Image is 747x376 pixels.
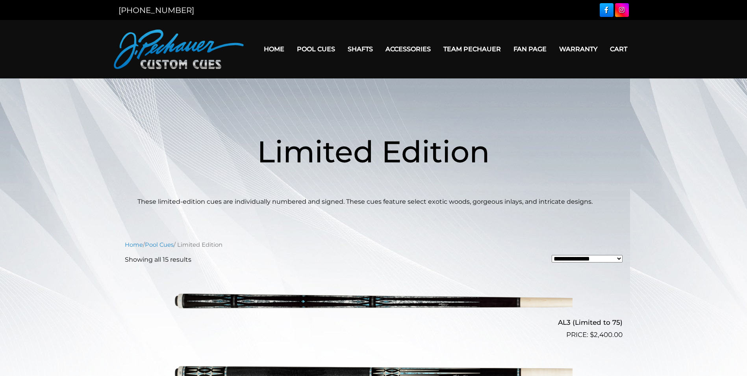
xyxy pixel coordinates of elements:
a: Warranty [553,39,604,59]
a: Fan Page [507,39,553,59]
a: Pool Cues [145,241,174,248]
nav: Breadcrumb [125,240,623,249]
bdi: 2,400.00 [590,331,623,339]
a: Cart [604,39,634,59]
p: These limited-edition cues are individually numbered and signed. These cues feature select exotic... [137,197,610,207]
a: Pool Cues [291,39,341,59]
a: Accessories [379,39,437,59]
a: [PHONE_NUMBER] [119,6,194,15]
span: $ [590,331,594,339]
a: Shafts [341,39,379,59]
select: Shop order [552,255,623,262]
a: Home [258,39,291,59]
p: Showing all 15 results [125,255,191,264]
a: AL3 (Limited to 75) $2,400.00 [125,271,623,340]
h2: AL3 (Limited to 75) [125,315,623,330]
span: Limited Edition [257,133,490,170]
a: Home [125,241,143,248]
img: Pechauer Custom Cues [114,30,244,69]
img: AL3 (Limited to 75) [175,271,573,337]
a: Team Pechauer [437,39,507,59]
